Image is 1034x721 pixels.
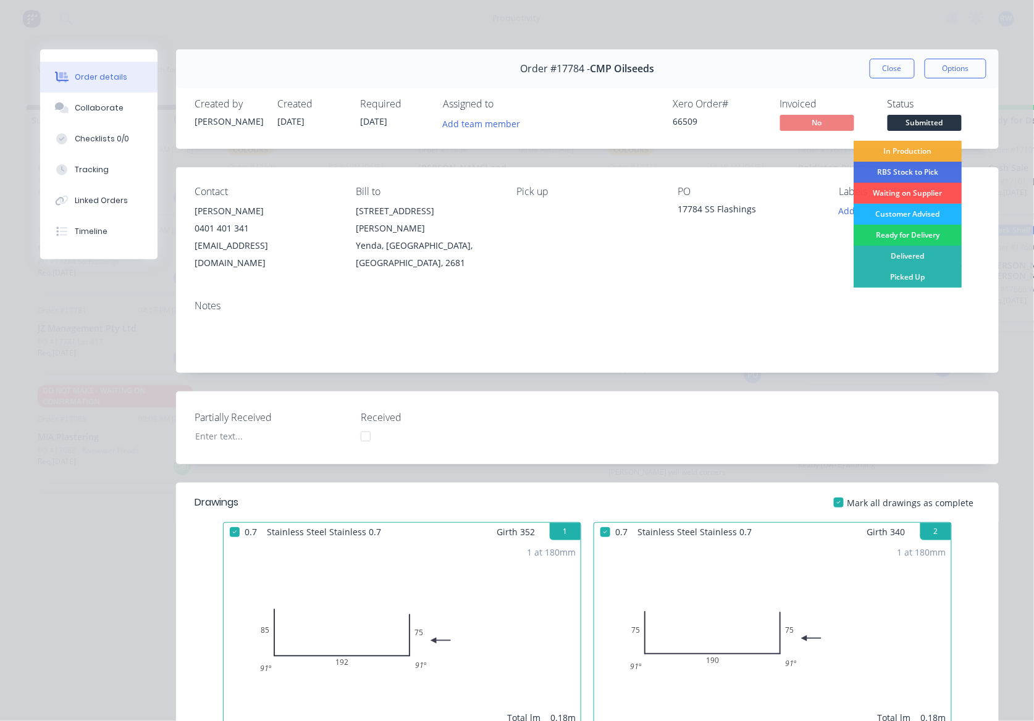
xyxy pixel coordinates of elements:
div: Xero Order # [673,98,765,110]
button: 1 [550,523,581,540]
span: [DATE] [277,115,305,127]
span: Order #17784 - [521,63,591,75]
button: Order details [40,62,158,93]
span: Submitted [888,115,962,130]
span: Mark all drawings as complete [847,496,974,509]
div: Timeline [75,226,107,237]
div: [STREET_ADDRESS][PERSON_NAME]Yenda, [GEOGRAPHIC_DATA], [GEOGRAPHIC_DATA], 2681 [356,202,497,272]
div: 1 at 180mm [897,546,946,559]
div: Waiting on Supplier [854,183,962,204]
div: Checklists 0/0 [75,133,129,144]
span: Stainless Steel Stainless 0.7 [262,523,386,541]
div: 1 at 180mm [527,546,576,559]
div: PO [678,186,819,198]
div: [PERSON_NAME] [195,202,336,220]
div: Order details [75,72,127,83]
span: CMP Oilseeds [591,63,655,75]
span: Girth 352 [497,523,535,541]
div: Notes [195,300,980,312]
span: 0.7 [610,523,633,541]
span: [DATE] [360,115,387,127]
label: Received [361,410,515,425]
div: Contact [195,186,336,198]
div: Created [277,98,345,110]
div: Picked Up [854,267,962,288]
button: Add team member [436,115,527,131]
div: Bill to [356,186,497,198]
button: Add team member [443,115,527,131]
button: Submitted [888,115,962,133]
div: Linked Orders [75,195,128,206]
div: 17784 SS Flashings [678,202,819,220]
div: Collaborate [75,102,124,114]
div: Drawings [195,495,238,510]
button: 2 [920,523,951,540]
span: Girth 340 [867,523,906,541]
div: [PERSON_NAME] [195,115,263,128]
button: Linked Orders [40,185,158,216]
div: [EMAIL_ADDRESS][DOMAIN_NAME] [195,237,336,272]
label: Partially Received [195,410,349,425]
div: Delivered [854,246,962,267]
div: Required [360,98,428,110]
div: Status [888,98,980,110]
span: 0.7 [240,523,262,541]
div: Labels [839,186,980,198]
div: Pick up [517,186,658,198]
div: Created by [195,98,263,110]
div: 66509 [673,115,765,128]
button: Timeline [40,216,158,247]
div: Yenda, [GEOGRAPHIC_DATA], [GEOGRAPHIC_DATA], 2681 [356,237,497,272]
button: Add labels [832,202,889,219]
button: Close [870,59,915,78]
button: Checklists 0/0 [40,123,158,154]
div: Ready for Delivery [854,225,962,246]
div: Tracking [75,164,109,175]
span: Stainless Steel Stainless 0.7 [633,523,757,541]
button: Options [925,59,986,78]
div: Customer Advised [854,204,962,225]
div: RBS Stock to Pick [854,162,962,183]
div: Invoiced [780,98,873,110]
div: Assigned to [443,98,566,110]
div: In Production [854,141,962,162]
div: [STREET_ADDRESS][PERSON_NAME] [356,202,497,237]
div: [PERSON_NAME]0401 401 341[EMAIL_ADDRESS][DOMAIN_NAME] [195,202,336,272]
button: Tracking [40,154,158,185]
span: No [780,115,854,130]
div: 0401 401 341 [195,220,336,237]
button: Collaborate [40,93,158,123]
